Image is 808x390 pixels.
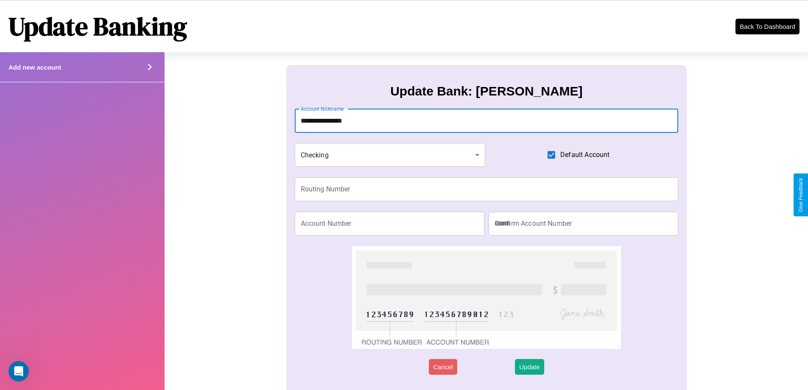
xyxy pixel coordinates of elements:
h1: Update Banking [8,9,187,44]
h4: Add new account [8,64,61,71]
div: Checking [295,143,486,167]
h3: Update Bank: [PERSON_NAME] [390,84,582,98]
span: Default Account [560,150,609,160]
img: check [352,246,621,349]
div: Give Feedback [798,178,804,212]
label: Account Nickname [301,105,344,112]
button: Back To Dashboard [735,19,800,34]
iframe: Intercom live chat [8,361,29,382]
button: Update [515,359,544,375]
button: Cancel [429,359,457,375]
